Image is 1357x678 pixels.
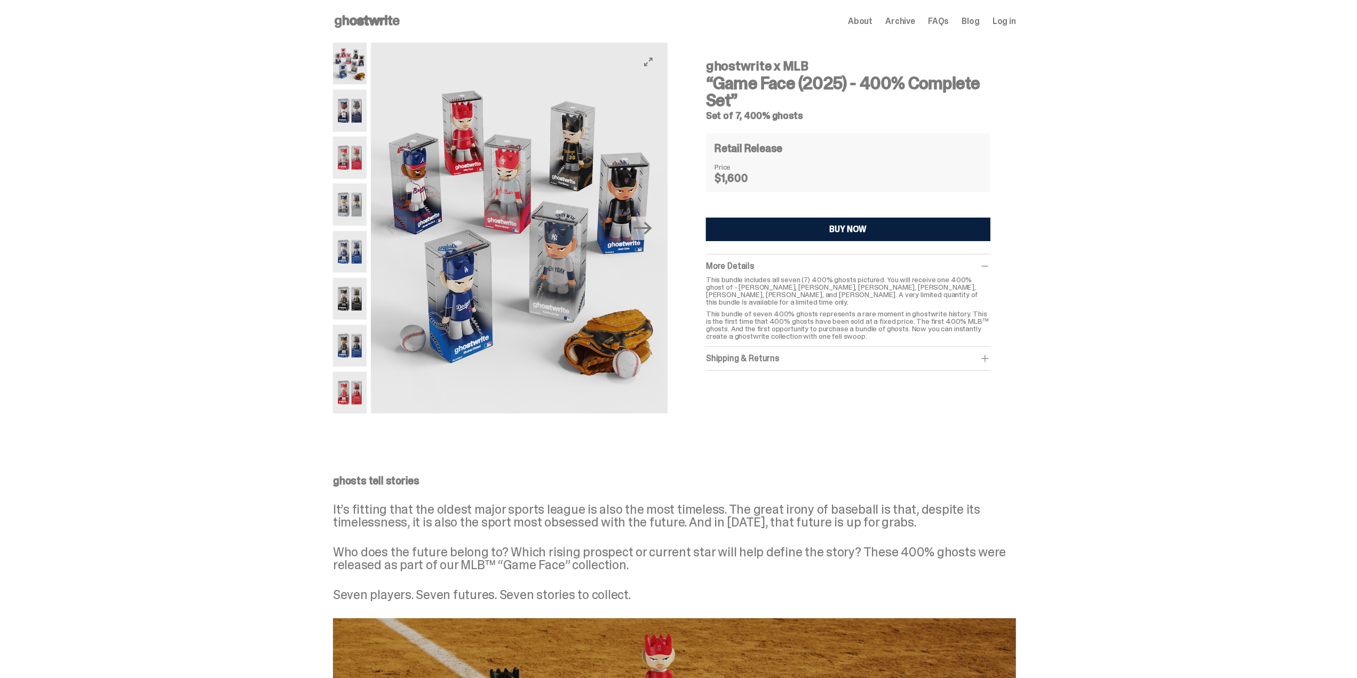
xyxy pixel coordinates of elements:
img: 03-ghostwrite-mlb-game-face-complete-set-bryce-harper.png [333,137,367,178]
p: Who does the future belong to? Which rising prospect or current star will help define the story? ... [333,546,1016,571]
p: Seven players. Seven futures. Seven stories to collect. [333,588,1016,601]
button: Next [631,217,655,240]
a: FAQs [928,17,949,26]
dt: Price [715,163,768,171]
h5: Set of 7, 400% ghosts [706,111,990,121]
a: Blog [962,17,980,26]
img: 06-ghostwrite-mlb-game-face-complete-set-paul-skenes.png [333,278,367,320]
img: 08-ghostwrite-mlb-game-face-complete-set-mike-trout.png [333,372,367,413]
img: 04-ghostwrite-mlb-game-face-complete-set-aaron-judge.png [333,184,367,225]
span: More Details [706,260,754,272]
img: 01-ghostwrite-mlb-game-face-complete-set.png [371,43,668,413]
img: 05-ghostwrite-mlb-game-face-complete-set-shohei-ohtani.png [333,231,367,273]
h3: “Game Face (2025) - 400% Complete Set” [706,75,990,109]
img: 07-ghostwrite-mlb-game-face-complete-set-juan-soto.png [333,325,367,366]
p: ghosts tell stories [333,475,1016,486]
img: 02-ghostwrite-mlb-game-face-complete-set-ronald-acuna-jr.png [333,90,367,131]
p: This bundle of seven 400% ghosts represents a rare moment in ghostwrite history. This is the firs... [706,310,990,340]
button: BUY NOW [706,218,990,241]
p: This bundle includes all seven (7) 400% ghosts pictured. You will receive one 400% ghost of - [PE... [706,276,990,306]
button: View full-screen [642,55,655,68]
dd: $1,600 [715,173,768,184]
h4: Retail Release [715,143,782,154]
a: About [848,17,872,26]
p: It’s fitting that the oldest major sports league is also the most timeless. The great irony of ba... [333,503,1016,529]
a: Log in [993,17,1016,26]
div: Shipping & Returns [706,353,990,364]
img: 01-ghostwrite-mlb-game-face-complete-set.png [333,43,367,84]
a: Archive [885,17,915,26]
h4: ghostwrite x MLB [706,60,990,73]
div: BUY NOW [830,225,867,234]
